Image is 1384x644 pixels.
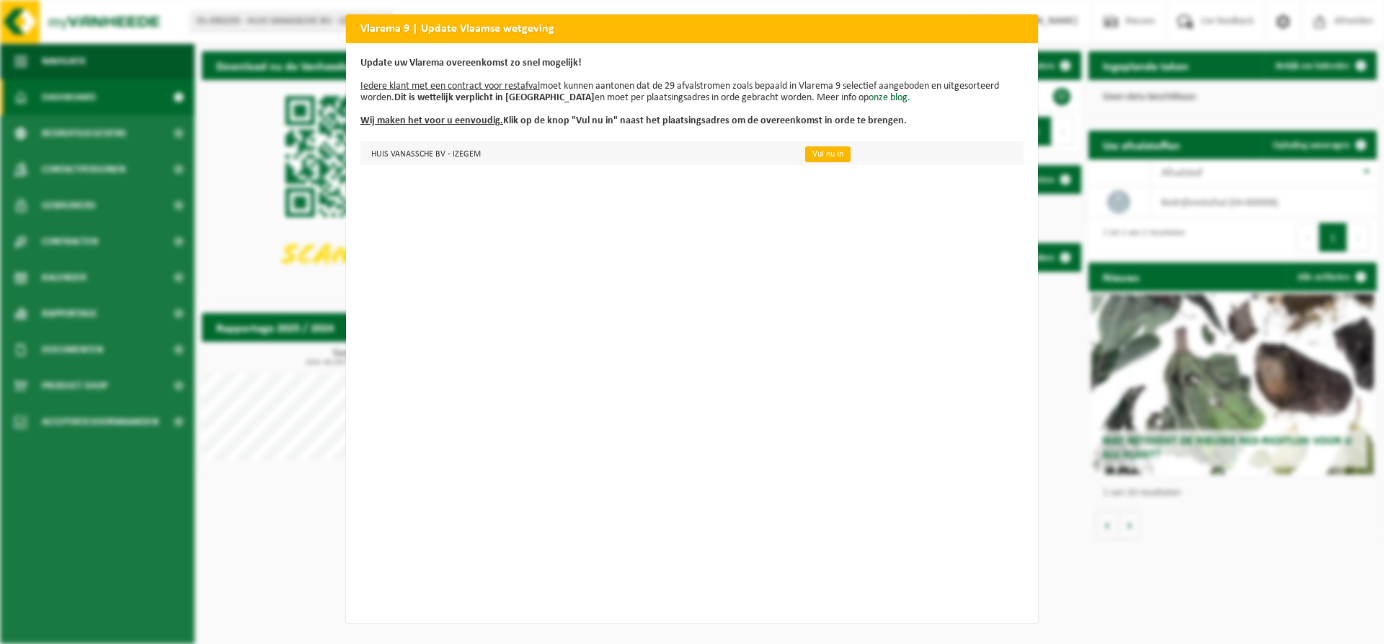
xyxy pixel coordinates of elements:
[805,146,851,162] a: Vul nu in
[394,92,595,103] b: Dit is wettelijk verplicht in [GEOGRAPHIC_DATA]
[869,92,910,103] a: onze blog.
[360,81,540,92] u: Iedere klant met een contract voor restafval
[360,141,793,165] td: HUIS VANASSCHE BV - IZEGEM
[360,115,907,126] b: Klik op de knop "Vul nu in" naast het plaatsingsadres om de overeenkomst in orde te brengen.
[346,14,1038,42] h2: Vlarema 9 | Update Vlaamse wetgeving
[360,115,503,126] u: Wij maken het voor u eenvoudig.
[360,58,1024,127] p: moet kunnen aantonen dat de 29 afvalstromen zoals bepaald in Vlarema 9 selectief aangeboden en ui...
[360,58,582,69] b: Update uw Vlarema overeenkomst zo snel mogelijk!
